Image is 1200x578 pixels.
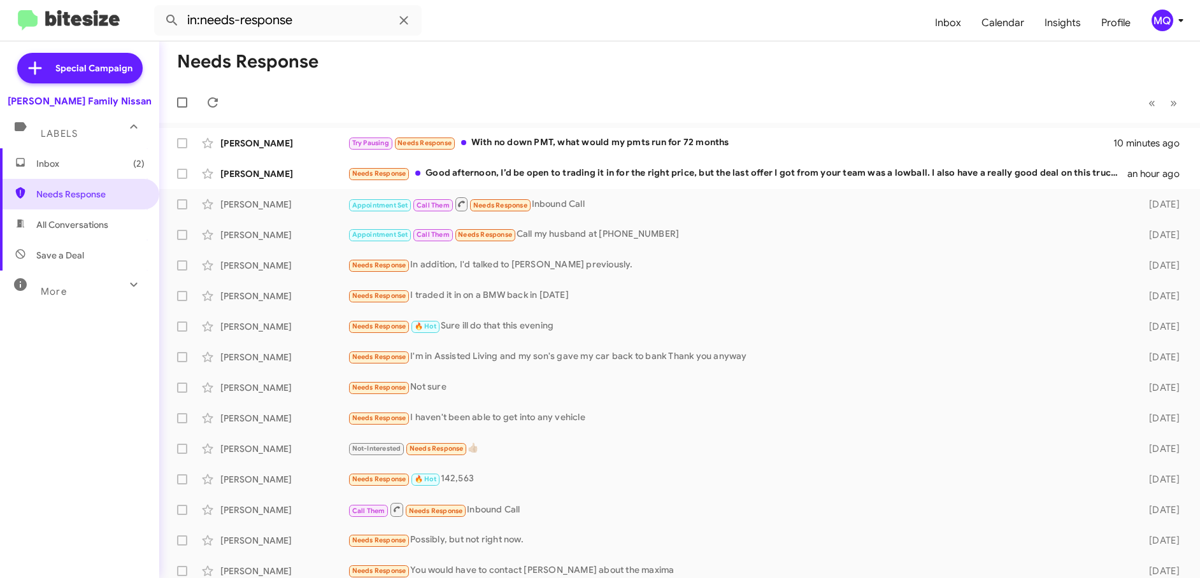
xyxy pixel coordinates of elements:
[1152,10,1173,31] div: MQ
[348,380,1129,395] div: Not sure
[348,136,1113,150] div: With no down PMT, what would my pmts run for 72 months
[220,137,348,150] div: [PERSON_NAME]
[1129,198,1190,211] div: [DATE]
[1129,534,1190,547] div: [DATE]
[1091,4,1141,41] a: Profile
[348,502,1129,518] div: Inbound Call
[352,383,406,391] span: Needs Response
[220,290,348,302] div: [PERSON_NAME]
[1170,95,1177,111] span: »
[352,261,406,269] span: Needs Response
[1127,167,1190,180] div: an hour ago
[348,258,1129,272] div: In addition, I'd talked to [PERSON_NAME] previously.
[352,353,406,361] span: Needs Response
[352,567,406,575] span: Needs Response
[17,53,143,83] a: Special Campaign
[352,169,406,178] span: Needs Response
[397,139,452,147] span: Needs Response
[36,249,84,262] span: Save a Deal
[41,286,67,297] span: More
[220,534,348,547] div: [PERSON_NAME]
[417,201,450,209] span: Call Them
[352,230,408,239] span: Appointment Set
[409,507,463,515] span: Needs Response
[1141,10,1186,31] button: MQ
[1129,473,1190,486] div: [DATE]
[925,4,971,41] a: Inbox
[220,504,348,516] div: [PERSON_NAME]
[352,322,406,330] span: Needs Response
[220,412,348,425] div: [PERSON_NAME]
[1129,290,1190,302] div: [DATE]
[348,563,1129,578] div: You would have to contact [PERSON_NAME] about the maxima
[352,139,389,147] span: Try Pausing
[36,188,145,201] span: Needs Response
[348,166,1127,181] div: Good afternoon, I’d be open to trading it in for the right price, but the last offer I got from y...
[352,201,408,209] span: Appointment Set
[1141,90,1185,116] nav: Page navigation example
[220,198,348,211] div: [PERSON_NAME]
[348,227,1129,242] div: Call my husband at [PHONE_NUMBER]
[1129,504,1190,516] div: [DATE]
[1129,565,1190,577] div: [DATE]
[1129,320,1190,333] div: [DATE]
[352,536,406,544] span: Needs Response
[1129,229,1190,241] div: [DATE]
[36,218,108,231] span: All Conversations
[220,381,348,394] div: [PERSON_NAME]
[220,259,348,272] div: [PERSON_NAME]
[220,320,348,333] div: [PERSON_NAME]
[1129,412,1190,425] div: [DATE]
[1113,137,1190,150] div: 10 minutes ago
[348,319,1129,334] div: Sure ill do that this evening
[458,230,512,239] span: Needs Response
[220,442,348,455] div: [PERSON_NAME]
[415,322,436,330] span: 🔥 Hot
[1148,95,1155,111] span: «
[1129,259,1190,272] div: [DATE]
[415,475,436,483] span: 🔥 Hot
[410,444,464,453] span: Needs Response
[1129,381,1190,394] div: [DATE]
[154,5,422,36] input: Search
[1141,90,1163,116] button: Previous
[348,533,1129,547] div: Possibly, but not right now.
[473,201,527,209] span: Needs Response
[417,230,450,239] span: Call Them
[36,157,145,170] span: Inbox
[348,472,1129,486] div: 142,563
[55,62,132,74] span: Special Campaign
[971,4,1034,41] a: Calendar
[177,52,318,72] h1: Needs Response
[352,444,401,453] span: Not-Interested
[352,475,406,483] span: Needs Response
[348,349,1129,364] div: I'm in Assisted Living and my son's gave my car back to bank Thank you anyway
[1034,4,1091,41] a: Insights
[352,414,406,422] span: Needs Response
[1129,442,1190,455] div: [DATE]
[220,473,348,486] div: [PERSON_NAME]
[348,288,1129,303] div: I traded it in on a BMW back in [DATE]
[41,128,78,139] span: Labels
[220,167,348,180] div: [PERSON_NAME]
[8,95,152,108] div: [PERSON_NAME] Family Nissan
[348,441,1129,456] div: 👍🏼
[352,507,385,515] span: Call Them
[133,157,145,170] span: (2)
[1129,351,1190,363] div: [DATE]
[1162,90,1185,116] button: Next
[220,565,348,577] div: [PERSON_NAME]
[220,229,348,241] div: [PERSON_NAME]
[352,292,406,300] span: Needs Response
[220,351,348,363] div: [PERSON_NAME]
[348,411,1129,425] div: I haven't been able to get into any vehicle
[348,196,1129,212] div: Inbound Call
